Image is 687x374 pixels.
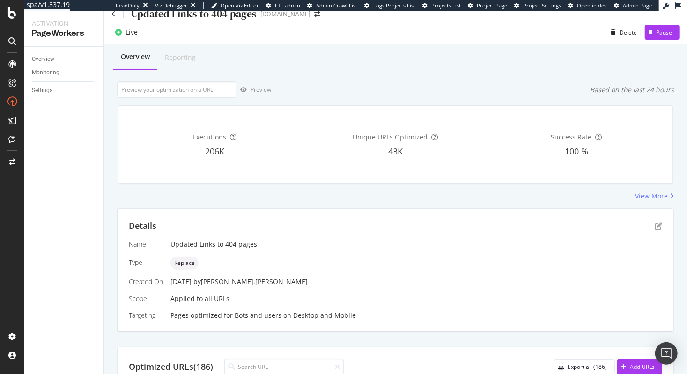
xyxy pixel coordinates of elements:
div: Pages optimized for on [170,311,662,320]
div: Monitoring [32,68,59,78]
a: Project Page [468,2,507,9]
a: Open Viz Editor [211,2,259,9]
span: Project Settings [523,2,561,9]
span: 206K [205,146,224,157]
span: Executions [192,132,226,141]
div: Add URLs [630,363,655,371]
div: [DOMAIN_NAME] [260,9,310,19]
div: Preview [251,86,271,94]
div: Applied to all URLs [129,240,662,320]
a: Overview [32,54,97,64]
button: Preview [236,82,271,97]
div: Viz Debugger: [155,2,189,9]
div: arrow-right-arrow-left [314,11,320,17]
input: Preview your optimization on a URL [117,81,236,98]
div: View More [635,191,668,201]
a: Admin Page [614,2,652,9]
div: Open Intercom Messenger [655,342,678,365]
span: Open Viz Editor [221,2,259,9]
span: Project Page [477,2,507,9]
div: Created On [129,277,163,286]
div: Settings [32,86,52,95]
div: Based on the last 24 hours [590,85,674,95]
div: Reporting [165,53,196,62]
div: Delete [620,29,637,37]
span: Logs Projects List [373,2,415,9]
div: Type [129,258,163,267]
span: Replace [174,260,195,266]
button: Delete [607,25,637,40]
div: Export all (186) [568,363,607,371]
div: Optimized URLs (186) [129,361,213,373]
div: Updated Links to 404 pages [170,240,662,249]
div: Name [129,240,163,249]
a: Logs Projects List [364,2,415,9]
div: Bots and users [235,311,281,320]
div: pen-to-square [655,222,662,230]
a: Open in dev [568,2,607,9]
div: Details [129,220,156,232]
div: Scope [129,294,163,303]
a: Settings [32,86,97,95]
span: Unique URLs Optimized [353,132,428,141]
span: 100 % [565,146,588,157]
span: FTL admin [275,2,300,9]
span: Success Rate [551,132,591,141]
div: PageWorkers [32,28,96,39]
a: FTL admin [266,2,300,9]
div: ReadOnly: [116,2,141,9]
span: Admin Page [623,2,652,9]
div: Updated Links to 404 pages [131,7,257,21]
div: Activation [32,19,96,28]
div: Targeting [129,311,163,320]
div: Desktop and Mobile [293,311,356,320]
a: View More [635,191,674,201]
span: 43K [388,146,403,157]
div: neutral label [170,257,199,270]
div: Overview [32,54,54,64]
span: Open in dev [577,2,607,9]
div: Overview [121,52,150,61]
a: Monitoring [32,68,97,78]
div: Live [126,28,138,37]
div: Pause [656,29,672,37]
button: Pause [645,25,680,40]
a: Projects List [422,2,461,9]
div: [DATE] [170,277,662,286]
div: by [PERSON_NAME].[PERSON_NAME] [193,277,308,286]
a: Click to go back [111,11,116,17]
a: Admin Crawl List [307,2,357,9]
a: Project Settings [514,2,561,9]
span: Admin Crawl List [316,2,357,9]
span: Projects List [431,2,461,9]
